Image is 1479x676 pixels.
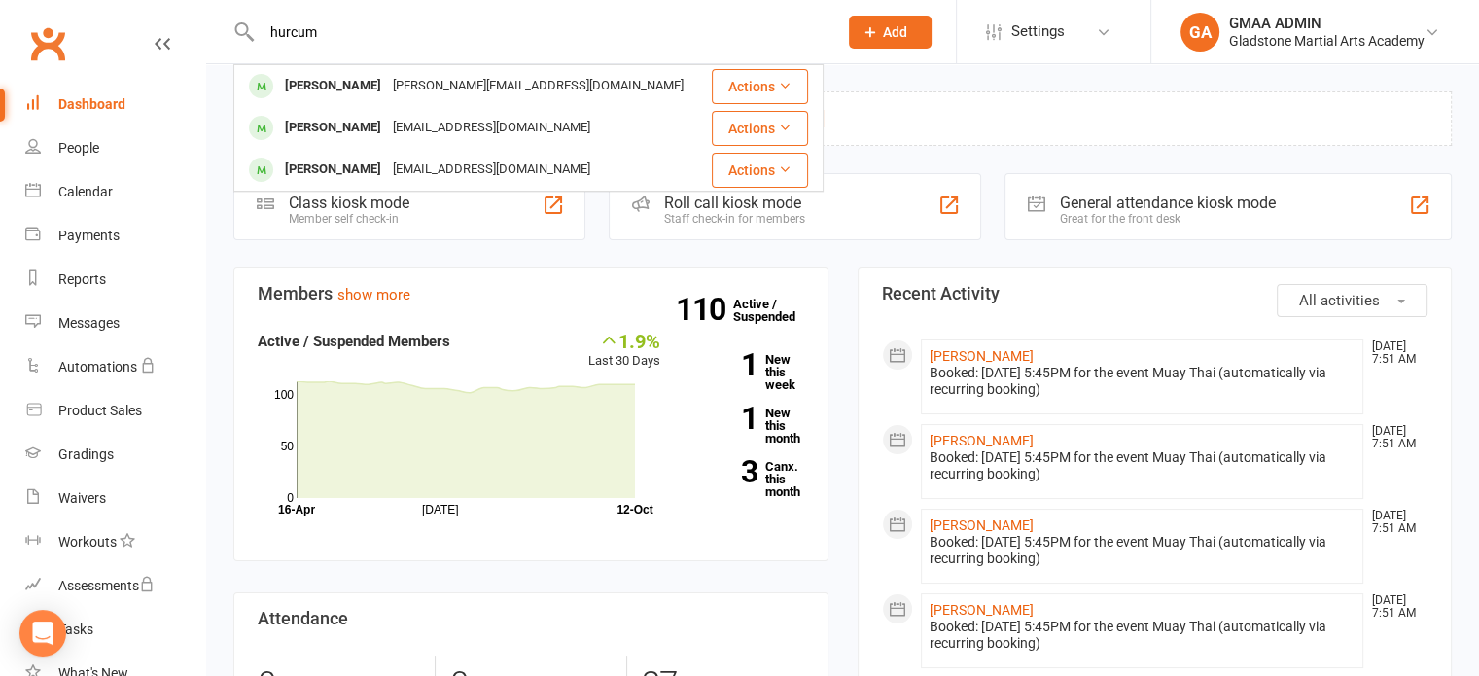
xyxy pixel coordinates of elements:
[930,619,1356,652] div: Booked: [DATE] 5:45PM for the event Muay Thai (automatically via recurring booking)
[930,517,1034,533] a: [PERSON_NAME]
[1229,32,1425,50] div: Gladstone Martial Arts Academy
[25,520,205,564] a: Workouts
[930,348,1034,364] a: [PERSON_NAME]
[58,184,113,199] div: Calendar
[1229,15,1425,32] div: GMAA ADMIN
[712,111,808,146] button: Actions
[25,477,205,520] a: Waivers
[58,622,93,637] div: Tasks
[588,330,660,351] div: 1.9%
[58,446,114,462] div: Gradings
[1011,10,1065,53] span: Settings
[279,156,387,184] div: [PERSON_NAME]
[58,140,99,156] div: People
[930,602,1034,618] a: [PERSON_NAME]
[258,333,450,350] strong: Active / Suspended Members
[25,389,205,433] a: Product Sales
[58,578,155,593] div: Assessments
[289,212,409,226] div: Member self check-in
[883,24,907,40] span: Add
[387,114,596,142] div: [EMAIL_ADDRESS][DOMAIN_NAME]
[58,315,120,331] div: Messages
[337,286,410,303] a: show more
[25,433,205,477] a: Gradings
[1362,594,1426,620] time: [DATE] 7:51 AM
[930,534,1356,567] div: Booked: [DATE] 5:45PM for the event Muay Thai (automatically via recurring booking)
[258,284,804,303] h3: Members
[233,91,1452,146] div: We're working on an update to your Clubworx dashboard.
[58,490,106,506] div: Waivers
[23,19,72,68] a: Clubworx
[279,114,387,142] div: [PERSON_NAME]
[1299,292,1380,309] span: All activities
[676,295,733,324] strong: 110
[689,407,804,445] a: 1New this month
[689,460,804,498] a: 3Canx. this month
[25,345,205,389] a: Automations
[279,72,387,100] div: [PERSON_NAME]
[733,283,819,338] a: 110Active / Suspended
[689,353,804,391] a: 1New this week
[25,83,205,126] a: Dashboard
[58,534,117,550] div: Workouts
[19,610,66,657] div: Open Intercom Messenger
[25,126,205,170] a: People
[1060,194,1276,212] div: General attendance kiosk mode
[1180,13,1219,52] div: GA
[58,271,106,287] div: Reports
[882,284,1428,303] h3: Recent Activity
[58,228,120,243] div: Payments
[1060,212,1276,226] div: Great for the front desk
[712,153,808,188] button: Actions
[25,258,205,302] a: Reports
[588,330,660,372] div: Last 30 Days
[930,365,1356,398] div: Booked: [DATE] 5:45PM for the event Muay Thai (automatically via recurring booking)
[849,16,932,49] button: Add
[25,302,205,345] a: Messages
[689,350,757,379] strong: 1
[664,212,805,226] div: Staff check-in for members
[387,156,596,184] div: [EMAIL_ADDRESS][DOMAIN_NAME]
[258,609,804,628] h3: Attendance
[712,69,808,104] button: Actions
[1277,284,1427,317] button: All activities
[930,433,1034,448] a: [PERSON_NAME]
[256,18,824,46] input: Search...
[58,96,125,112] div: Dashboard
[1362,425,1426,450] time: [DATE] 7:51 AM
[689,457,757,486] strong: 3
[58,403,142,418] div: Product Sales
[25,170,205,214] a: Calendar
[58,359,137,374] div: Automations
[25,564,205,608] a: Assessments
[289,194,409,212] div: Class kiosk mode
[25,608,205,652] a: Tasks
[689,404,757,433] strong: 1
[930,449,1356,482] div: Booked: [DATE] 5:45PM for the event Muay Thai (automatically via recurring booking)
[664,194,805,212] div: Roll call kiosk mode
[1362,340,1426,366] time: [DATE] 7:51 AM
[25,214,205,258] a: Payments
[387,72,689,100] div: [PERSON_NAME][EMAIL_ADDRESS][DOMAIN_NAME]
[1362,510,1426,535] time: [DATE] 7:51 AM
